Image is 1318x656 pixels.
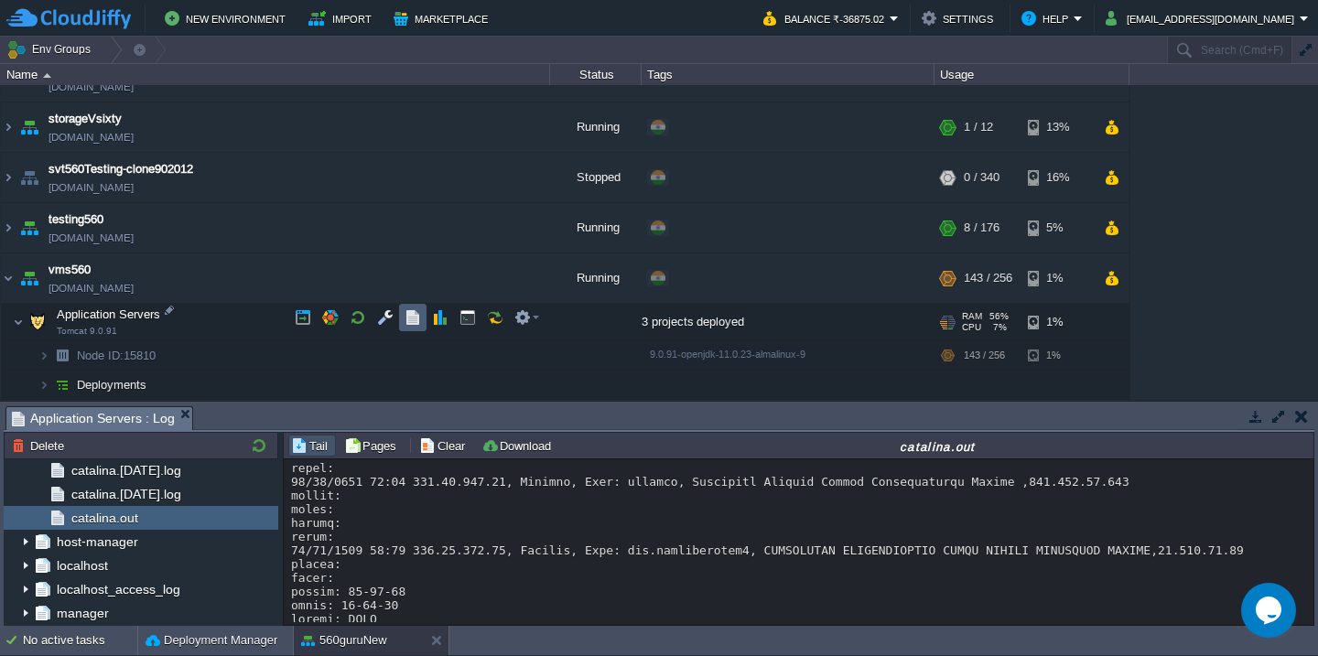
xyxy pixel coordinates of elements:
img: AMDAwAAAACH5BAEAAAAALAAAAAABAAEAAAICRAEAOw== [16,102,42,152]
button: Download [481,437,556,454]
span: Application Servers : Log [12,407,175,430]
button: New Environment [165,7,291,29]
a: [DOMAIN_NAME] [49,229,134,247]
span: 15810 [75,348,158,363]
img: AMDAwAAAACH5BAEAAAAALAAAAAABAAEAAAICRAEAOw== [13,304,24,340]
img: AMDAwAAAACH5BAEAAAAALAAAAAABAAEAAAICRAEAOw== [16,203,42,253]
div: 143 / 256 [964,341,1005,370]
div: Usage [935,64,1129,85]
span: Tomcat 9.0.91 [57,326,117,337]
a: catalina.out [68,510,141,526]
div: 0 / 340 [964,153,999,202]
span: 7% [988,322,1007,333]
div: 3 projects deployed [642,304,934,340]
button: Help [1021,7,1074,29]
div: No active tasks [23,626,137,655]
a: [DOMAIN_NAME] [49,279,134,297]
img: AMDAwAAAACH5BAEAAAAALAAAAAABAAEAAAICRAEAOw== [1,102,16,152]
span: RAM [962,311,982,322]
iframe: chat widget [1241,583,1300,638]
img: AMDAwAAAACH5BAEAAAAALAAAAAABAAEAAAICRAEAOw== [49,341,75,370]
a: catalina.[DATE].log [68,462,184,479]
div: Tags [643,64,934,85]
button: Marketplace [394,7,493,29]
span: Node ID: [77,349,124,362]
button: Pages [344,437,402,454]
button: Deployment Manager [146,631,277,650]
img: AMDAwAAAACH5BAEAAAAALAAAAAABAAEAAAICRAEAOw== [43,73,51,78]
div: 5% [1028,203,1087,253]
div: 143 / 256 [964,253,1012,303]
div: 1 / 12 [964,102,993,152]
span: [DOMAIN_NAME] [49,128,134,146]
div: catalina.out [564,438,1312,454]
a: manager [53,605,112,621]
a: testing560 [49,210,103,229]
div: 16% [1028,153,1087,202]
button: [EMAIL_ADDRESS][DOMAIN_NAME] [1106,7,1300,29]
button: Balance ₹-36875.02 [763,7,890,29]
div: Name [2,64,549,85]
a: localhost_access_log [53,581,183,597]
img: AMDAwAAAACH5BAEAAAAALAAAAAABAAEAAAICRAEAOw== [38,341,49,370]
span: [DOMAIN_NAME] [49,78,134,96]
div: Status [551,64,641,85]
span: 56% [989,311,1009,322]
div: 1% [1028,304,1087,340]
button: Delete [12,437,70,454]
div: 8 / 176 [964,203,999,253]
button: Tail [291,437,333,454]
a: [DOMAIN_NAME] [49,178,134,197]
div: Running [550,203,642,253]
span: Application Servers [55,306,163,322]
img: AMDAwAAAACH5BAEAAAAALAAAAAABAAEAAAICRAEAOw== [38,371,49,399]
a: svt560Testing-clone902012 [49,160,193,178]
a: vms560 [49,261,91,279]
button: Import [308,7,377,29]
a: localhost [53,557,111,574]
a: Deployments [75,377,149,393]
span: 9.0.91-openjdk-11.0.23-almalinux-9 [650,349,805,360]
img: AMDAwAAAACH5BAEAAAAALAAAAAABAAEAAAICRAEAOw== [1,253,16,303]
a: host-manager [53,533,141,550]
div: 13% [1028,102,1087,152]
img: AMDAwAAAACH5BAEAAAAALAAAAAABAAEAAAICRAEAOw== [25,304,50,340]
div: Running [550,253,642,303]
img: AMDAwAAAACH5BAEAAAAALAAAAAABAAEAAAICRAEAOw== [1,153,16,202]
div: 1% [1028,341,1087,370]
a: storageVsixty [49,110,122,128]
img: AMDAwAAAACH5BAEAAAAALAAAAAABAAEAAAICRAEAOw== [1,203,16,253]
img: AMDAwAAAACH5BAEAAAAALAAAAAABAAEAAAICRAEAOw== [16,253,42,303]
img: AMDAwAAAACH5BAEAAAAALAAAAAABAAEAAAICRAEAOw== [49,371,75,399]
img: AMDAwAAAACH5BAEAAAAALAAAAAABAAEAAAICRAEAOw== [16,153,42,202]
a: Node ID:15810 [75,348,158,363]
button: Settings [922,7,999,29]
div: Running [550,102,642,152]
a: catalina.[DATE].log [68,486,184,502]
button: 560guruNew [301,631,387,650]
span: CPU [962,322,981,333]
button: Clear [419,437,470,454]
img: CloudJiffy [6,7,131,30]
a: Application ServersTomcat 9.0.91 [55,307,163,321]
div: 1% [1028,253,1087,303]
button: Env Groups [6,37,97,62]
div: Stopped [550,153,642,202]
